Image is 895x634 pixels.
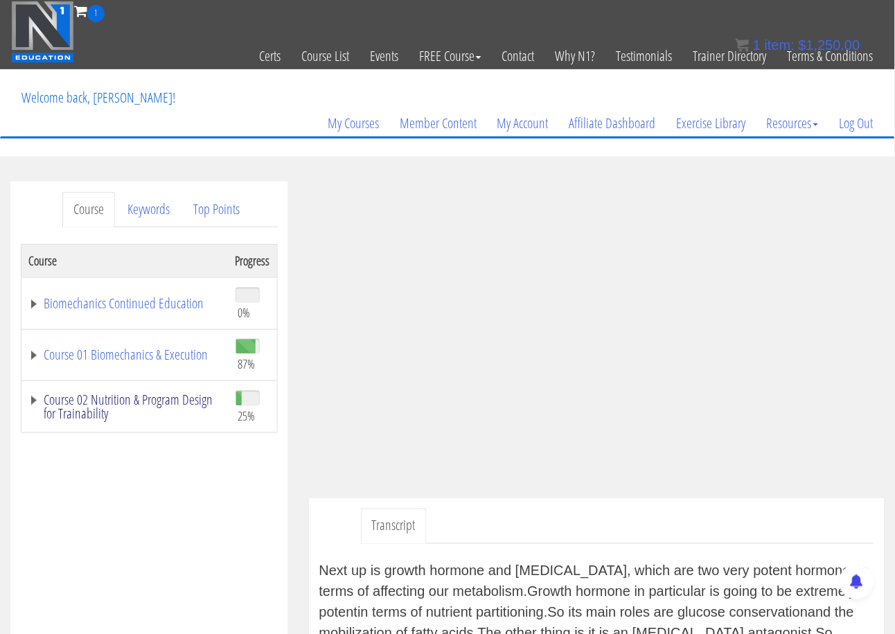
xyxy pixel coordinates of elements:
[238,408,256,423] span: 25%
[182,192,251,227] a: Top Points
[11,70,186,125] p: Welcome back, [PERSON_NAME]!
[736,37,860,53] a: 1 item: $1,250.00
[777,22,884,90] a: Terms & Conditions
[799,37,860,53] bdi: 1,250.00
[492,22,545,90] a: Contact
[683,22,777,90] a: Trainer Directory
[606,22,683,90] a: Testimonials
[829,90,884,157] a: Log Out
[62,192,115,227] a: Course
[229,244,278,277] th: Progress
[238,356,256,371] span: 87%
[21,244,229,277] th: Course
[28,348,222,362] a: Course 01 Biomechanics & Execution
[28,297,222,310] a: Biomechanics Continued Education
[291,22,360,90] a: Course List
[360,22,409,90] a: Events
[545,22,606,90] a: Why N1?
[87,5,105,22] span: 1
[11,1,74,63] img: n1-education
[559,90,666,157] a: Affiliate Dashboard
[666,90,756,157] a: Exercise Library
[116,192,181,227] a: Keywords
[249,22,291,90] a: Certs
[361,509,427,544] a: Transcript
[487,90,559,157] a: My Account
[319,563,632,579] v: Next up is growth hormone and [MEDICAL_DATA],
[317,90,389,157] a: My Courses
[74,1,105,20] a: 1
[753,37,761,53] span: 1
[389,90,487,157] a: Member Content
[799,37,806,53] span: $
[409,22,492,90] a: FREE Course
[238,305,251,320] span: 0%
[28,393,222,421] a: Course 02 Nutrition & Program Design for Trainability
[756,90,829,157] a: Resources
[736,38,750,52] img: icon11.png
[765,37,795,53] span: item:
